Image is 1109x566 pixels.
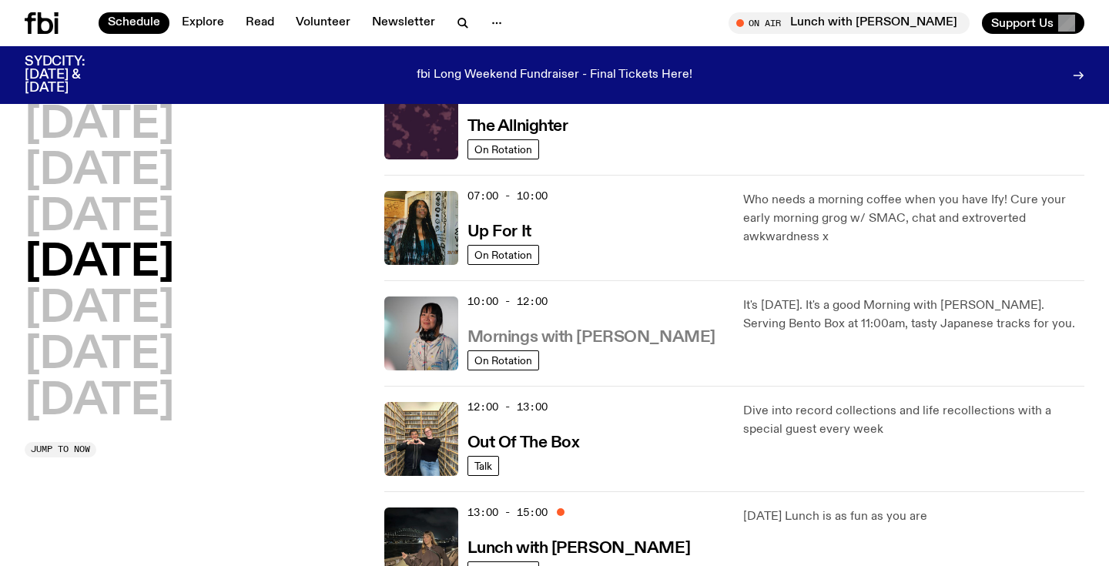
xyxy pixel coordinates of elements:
[743,296,1084,333] p: It's [DATE]. It's a good Morning with [PERSON_NAME]. Serving Bento Box at 11:00am, tasty Japanese...
[25,442,96,457] button: Jump to now
[467,400,548,414] span: 12:00 - 13:00
[467,505,548,520] span: 13:00 - 15:00
[384,296,458,370] img: Kana Frazer is smiling at the camera with her head tilted slightly to her left. She wears big bla...
[743,191,1084,246] p: Who needs a morning coffee when you have Ify! Cure your early morning grog w/ SMAC, chat and extr...
[467,327,715,346] a: Mornings with [PERSON_NAME]
[982,12,1084,34] button: Support Us
[384,191,458,265] img: Ify - a Brown Skin girl with black braided twists, looking up to the side with her tongue stickin...
[467,189,548,203] span: 07:00 - 10:00
[286,12,360,34] a: Volunteer
[363,12,444,34] a: Newsletter
[384,402,458,476] img: Matt and Kate stand in the music library and make a heart shape with one hand each.
[467,432,580,451] a: Out Of The Box
[467,456,499,476] a: Talk
[474,355,532,367] span: On Rotation
[25,196,174,239] button: [DATE]
[743,507,1084,526] p: [DATE] Lunch is as fun as you are
[467,119,568,135] h3: The Allnighter
[417,69,692,82] p: fbi Long Weekend Fundraiser - Final Tickets Here!
[25,55,123,95] h3: SYDCITY: [DATE] & [DATE]
[25,150,174,193] button: [DATE]
[991,16,1054,30] span: Support Us
[25,334,174,377] button: [DATE]
[467,139,539,159] a: On Rotation
[743,402,1084,439] p: Dive into record collections and life recollections with a special guest every week
[729,12,970,34] button: On AirLunch with [PERSON_NAME]
[474,250,532,261] span: On Rotation
[467,538,690,557] a: Lunch with [PERSON_NAME]
[99,12,169,34] a: Schedule
[25,288,174,331] button: [DATE]
[467,221,531,240] a: Up For It
[236,12,283,34] a: Read
[467,350,539,370] a: On Rotation
[467,116,568,135] a: The Allnighter
[467,330,715,346] h3: Mornings with [PERSON_NAME]
[467,294,548,309] span: 10:00 - 12:00
[173,12,233,34] a: Explore
[467,224,531,240] h3: Up For It
[25,104,174,147] button: [DATE]
[31,445,90,454] span: Jump to now
[474,461,492,472] span: Talk
[25,243,174,286] button: [DATE]
[467,541,690,557] h3: Lunch with [PERSON_NAME]
[25,380,174,424] button: [DATE]
[474,144,532,156] span: On Rotation
[467,435,580,451] h3: Out Of The Box
[467,245,539,265] a: On Rotation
